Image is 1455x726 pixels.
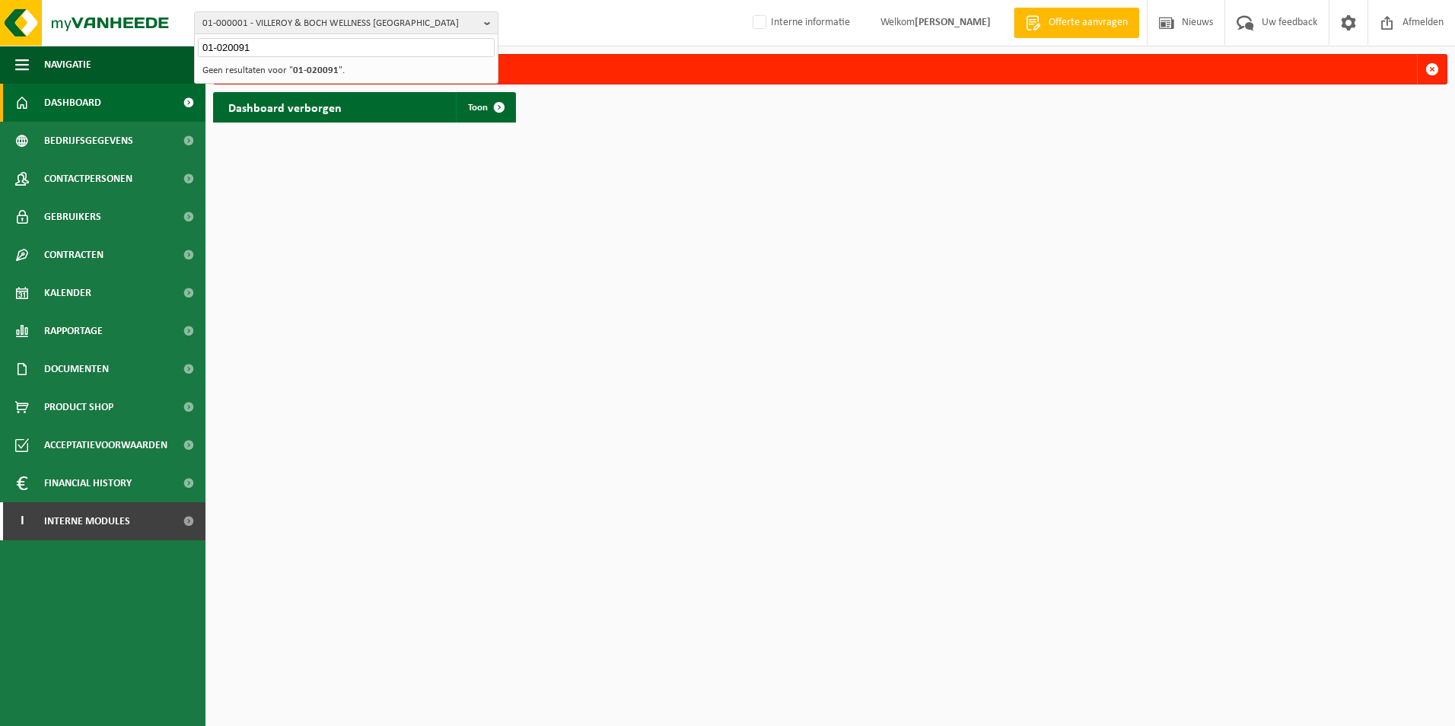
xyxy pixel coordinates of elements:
[213,92,357,122] h2: Dashboard verborgen
[241,55,1417,84] div: Deze party bestaat niet
[198,61,495,80] li: Geen resultaten voor " ".
[44,426,167,464] span: Acceptatievoorwaarden
[456,92,514,123] a: Toon
[44,350,109,388] span: Documenten
[1045,15,1132,30] span: Offerte aanvragen
[44,502,130,540] span: Interne modules
[44,122,133,160] span: Bedrijfsgegevens
[44,160,132,198] span: Contactpersonen
[202,12,478,35] span: 01-000001 - VILLEROY & BOCH WELLNESS [GEOGRAPHIC_DATA]
[44,388,113,426] span: Product Shop
[468,103,488,113] span: Toon
[44,46,91,84] span: Navigatie
[194,11,498,34] button: 01-000001 - VILLEROY & BOCH WELLNESS [GEOGRAPHIC_DATA]
[198,38,495,57] input: Zoeken naar gekoppelde vestigingen
[44,312,103,350] span: Rapportage
[44,274,91,312] span: Kalender
[750,11,850,34] label: Interne informatie
[15,502,29,540] span: I
[44,464,132,502] span: Financial History
[44,198,101,236] span: Gebruikers
[44,236,103,274] span: Contracten
[293,65,339,75] strong: 01-020091
[1014,8,1139,38] a: Offerte aanvragen
[44,84,101,122] span: Dashboard
[915,17,991,28] strong: [PERSON_NAME]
